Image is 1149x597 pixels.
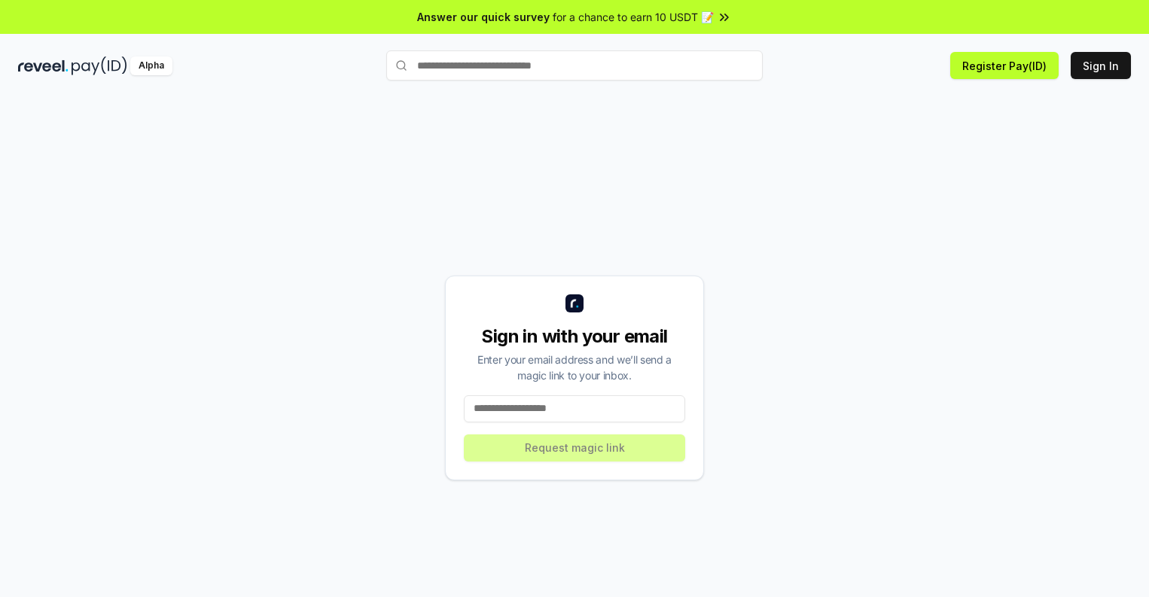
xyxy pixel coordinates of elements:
span: for a chance to earn 10 USDT 📝 [553,9,714,25]
img: pay_id [72,56,127,75]
div: Enter your email address and we’ll send a magic link to your inbox. [464,352,685,383]
div: Alpha [130,56,172,75]
span: Answer our quick survey [417,9,550,25]
button: Sign In [1071,52,1131,79]
div: Sign in with your email [464,324,685,349]
button: Register Pay(ID) [950,52,1059,79]
img: logo_small [565,294,584,312]
img: reveel_dark [18,56,69,75]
